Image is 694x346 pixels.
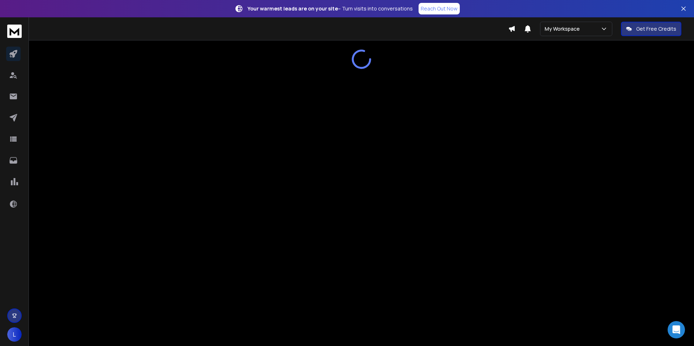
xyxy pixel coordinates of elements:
[7,327,22,342] button: L
[621,22,681,36] button: Get Free Credits
[668,321,685,338] div: Open Intercom Messenger
[636,25,676,33] p: Get Free Credits
[419,3,460,14] a: Reach Out Now
[248,5,338,12] strong: Your warmest leads are on your site
[7,25,22,38] img: logo
[545,25,583,33] p: My Workspace
[248,5,413,12] p: – Turn visits into conversations
[421,5,458,12] p: Reach Out Now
